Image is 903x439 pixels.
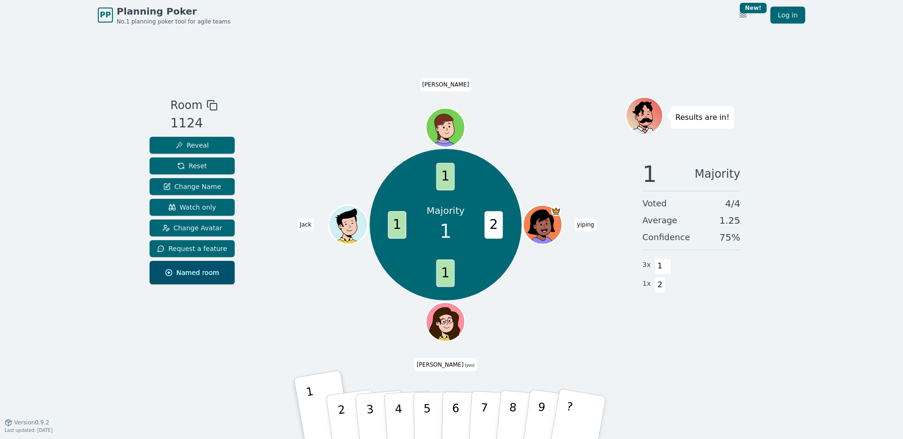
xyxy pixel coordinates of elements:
span: Click to change your name [414,358,477,371]
span: (you) [464,363,475,368]
span: 1 [440,217,451,245]
button: Change Name [150,178,235,195]
span: Change Name [163,182,221,191]
span: 1 x [642,279,651,289]
span: Reset [177,161,207,171]
span: Majority [695,163,740,185]
span: Voted [642,197,667,210]
span: Click to change your name [298,218,314,231]
button: Request a feature [150,240,235,257]
span: Change Avatar [162,223,222,233]
span: Confidence [642,231,690,244]
span: 1 [388,211,406,239]
a: Log in [770,7,805,24]
div: New! [740,3,767,13]
span: Named room [165,268,219,277]
span: 1 [655,258,665,274]
p: 1 [305,385,321,436]
button: Version0.9.2 [5,419,49,426]
span: Version 0.9.2 [14,419,49,426]
p: Results are in! [675,111,729,124]
button: Reveal [150,137,235,154]
span: Click to change your name [420,78,472,91]
button: New! [735,7,752,24]
span: PP [100,9,111,21]
a: PPPlanning PokerNo.1 planning poker tool for agile teams [98,5,230,25]
span: Request a feature [157,244,227,253]
span: No.1 planning poker tool for agile teams [117,18,230,25]
span: 2 [485,211,503,239]
button: Named room [150,261,235,284]
span: Click to change your name [575,218,597,231]
span: 1 [642,163,657,185]
span: Last updated: [DATE] [5,428,53,433]
button: Click to change your avatar [427,304,464,340]
span: Watch only [168,203,216,212]
span: Reveal [175,141,209,150]
span: 4 / 4 [725,197,740,210]
div: 1124 [170,114,217,133]
button: Watch only [150,199,235,216]
span: Average [642,214,677,227]
span: 1.25 [719,214,740,227]
span: Room [170,97,202,114]
button: Change Avatar [150,219,235,236]
span: 3 x [642,260,651,270]
span: yiping is the host [551,206,561,216]
span: 1 [436,259,455,287]
span: 75 % [720,231,740,244]
span: Planning Poker [117,5,230,18]
button: Reset [150,157,235,174]
p: Majority [427,204,465,217]
span: 2 [655,277,665,293]
span: 1 [436,163,455,190]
